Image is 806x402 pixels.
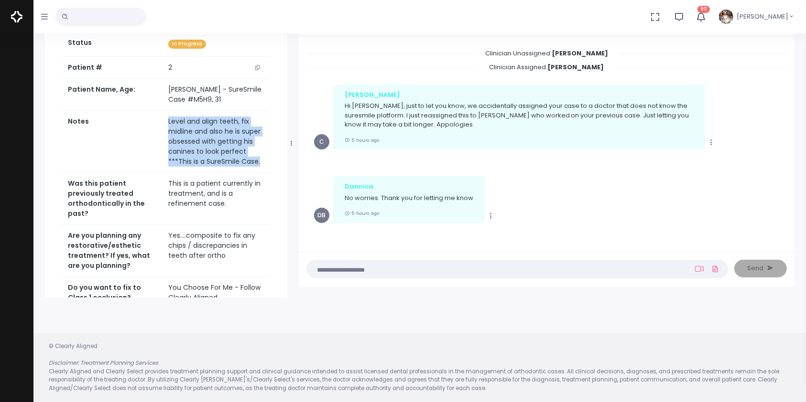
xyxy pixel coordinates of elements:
[168,40,206,49] span: In Progress
[345,193,473,203] p: No worries. Thank you for letting me know
[62,79,163,111] th: Patient Name, Age:
[62,56,163,79] th: Patient #
[49,359,158,367] em: Disclaimer: Treatment Planning Services
[11,7,22,27] img: Logo Horizontal
[163,276,270,318] td: You Choose For Me - Follow Clearly Aligned Recommendations
[547,63,604,72] b: [PERSON_NAME]
[697,6,710,13] span: 90
[62,276,163,318] th: Do you want to fix to Class 1 occlusion?
[345,137,379,143] small: 5 hours ago
[163,110,270,172] td: Level and align teeth, fix midline and also he is super obsessed with getting his canines to look...
[709,260,721,277] a: Add Files
[474,46,620,61] span: Clinician Unassigned:
[345,101,694,129] p: Hi [PERSON_NAME], just to let you know, we accidentally assigned your case to a doctor that does ...
[62,32,163,56] th: Status
[163,224,270,276] td: Yes....composite to fix any chips / discrepancies in teeth after ortho
[345,210,379,216] small: 5 hours ago
[314,208,329,223] span: DB
[39,342,800,392] div: © Clearly Aligned Clearly Aligned and Clearly Select provides treatment planning support and clin...
[552,49,608,58] b: [PERSON_NAME]
[163,57,270,79] td: 2
[163,79,270,111] td: [PERSON_NAME] - SureSmile Case #M5H9, 31
[62,224,163,276] th: Are you planning any restorative/esthetic treatment? If yes, what are you planning?
[163,172,270,224] td: This is a patient currently in treatment, and is a refinement case.
[306,44,787,242] div: scrollable content
[693,265,706,273] a: Add Loom Video
[62,110,163,172] th: Notes
[737,12,788,21] span: [PERSON_NAME]
[478,60,615,74] span: Clinician Assigned:
[345,182,473,191] div: Dannica
[62,172,163,224] th: Was this patient previously treated orthodontically in the past?
[314,134,329,149] span: C
[718,8,735,25] img: Header Avatar
[345,90,694,100] div: [PERSON_NAME]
